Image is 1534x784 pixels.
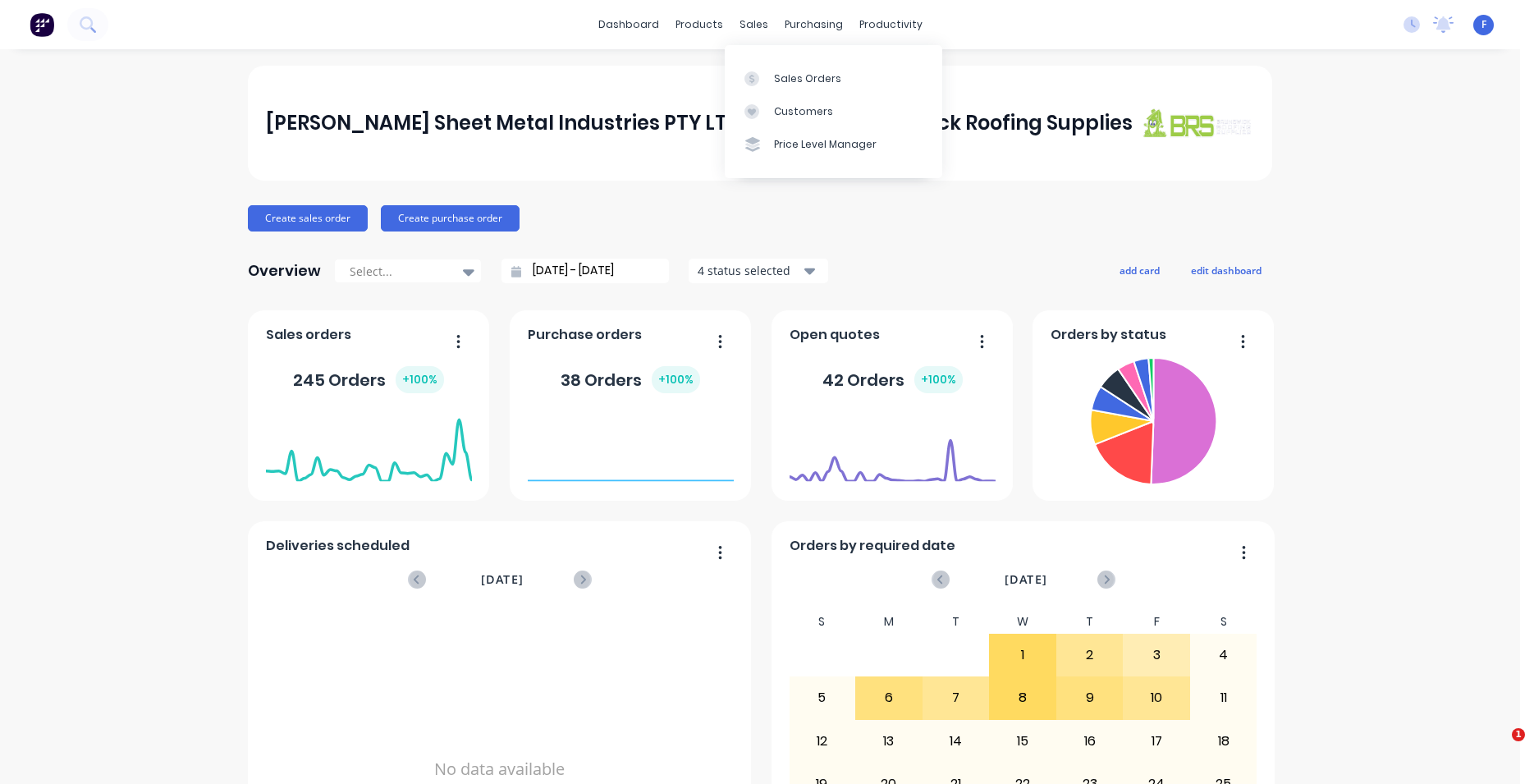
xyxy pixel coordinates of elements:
[1478,728,1518,768] iframe: Intercom live chat
[1123,610,1190,634] div: F
[1124,677,1189,718] div: 10
[1190,610,1257,634] div: S
[790,721,855,762] div: 12
[725,62,942,94] a: Sales Orders
[1124,635,1189,676] div: 3
[790,325,880,345] span: Open quotes
[923,677,989,718] div: 7
[1512,728,1525,741] span: 1
[381,205,520,232] button: Create purchase order
[590,12,667,37] a: dashboard
[789,610,856,634] div: S
[667,12,731,37] div: products
[822,366,963,393] div: 42 Orders
[774,104,833,119] div: Customers
[1005,571,1047,589] span: [DATE]
[856,677,922,718] div: 6
[652,366,700,393] div: + 100 %
[774,71,841,86] div: Sales Orders
[1057,635,1123,676] div: 2
[396,366,444,393] div: + 100 %
[561,366,700,393] div: 38 Orders
[990,677,1055,718] div: 8
[689,259,828,283] button: 4 status selected
[248,254,321,287] div: Overview
[725,95,942,128] a: Customers
[989,610,1056,634] div: W
[725,128,942,161] a: Price Level Manager
[698,262,801,279] div: 4 status selected
[1139,108,1254,138] img: J A Sheet Metal Industries PTY LTD trading as Brunswick Roofing Supplies
[1124,721,1189,762] div: 17
[293,366,444,393] div: 245 Orders
[1057,721,1123,762] div: 16
[914,366,963,393] div: + 100 %
[1191,721,1257,762] div: 18
[855,610,923,634] div: M
[1056,610,1124,634] div: T
[731,12,776,37] div: sales
[851,12,931,37] div: productivity
[1191,635,1257,676] div: 4
[923,610,990,634] div: T
[266,325,351,345] span: Sales orders
[481,571,524,589] span: [DATE]
[1057,677,1123,718] div: 9
[1051,325,1166,345] span: Orders by status
[248,205,368,232] button: Create sales order
[990,721,1055,762] div: 15
[1180,259,1272,281] button: edit dashboard
[1191,677,1257,718] div: 11
[776,12,851,37] div: purchasing
[856,721,922,762] div: 13
[923,721,989,762] div: 14
[528,325,642,345] span: Purchase orders
[1481,17,1486,32] span: F
[266,107,1133,140] div: [PERSON_NAME] Sheet Metal Industries PTY LTD trading as Brunswick Roofing Supplies
[1109,259,1170,281] button: add card
[990,635,1055,676] div: 1
[790,677,855,718] div: 5
[30,12,54,37] img: Factory
[774,137,877,152] div: Price Level Manager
